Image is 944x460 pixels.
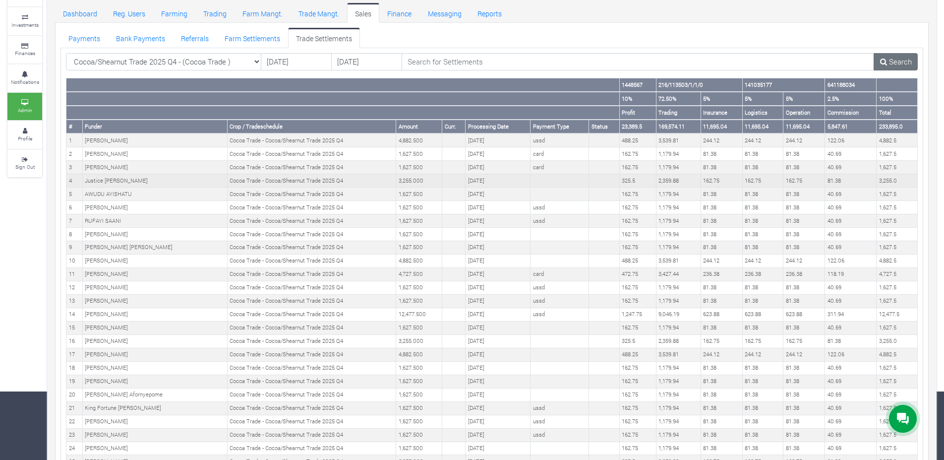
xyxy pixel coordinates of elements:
td: 162.75 [701,174,742,188]
td: Cocoa Trade - Cocoa/Shearnut Trade 2025 Q4 [227,188,396,201]
input: DD/MM/YYYY [331,53,402,71]
td: 244.12 [742,133,783,147]
td: [DATE] [466,294,531,308]
td: 40.69 [825,161,877,174]
td: [DATE] [466,188,531,201]
td: 244.12 [742,254,783,267]
td: 40.69 [825,241,877,254]
td: 162.75 [619,321,656,334]
td: [DATE] [466,281,531,294]
a: Messaging [420,3,470,23]
td: 81.38 [701,147,742,161]
td: 40.69 [825,281,877,294]
td: 1,627.5 [877,161,918,174]
td: ussd [531,281,589,294]
td: 81.38 [701,294,742,308]
td: 162.75 [742,334,783,348]
td: 162.75 [619,214,656,228]
td: 1,627.5 [877,361,918,375]
small: Finances [15,50,35,57]
td: Cocoa Trade - Cocoa/Shearnut Trade 2025 Q4 [227,375,396,388]
td: 10 [66,254,83,267]
input: DD/MM/YYYY [261,53,332,71]
td: 81.38 [783,241,825,254]
td: 472.75 [619,267,656,281]
td: [PERSON_NAME] [82,201,227,214]
th: Trading [656,106,701,120]
td: 162.75 [619,281,656,294]
td: 162.75 [783,174,825,188]
td: 1,627.500 [396,214,442,228]
td: Cocoa Trade - Cocoa/Shearnut Trade 2025 Q4 [227,214,396,228]
td: 1,627.5 [877,201,918,214]
td: [DATE] [466,133,531,147]
td: [DATE] [466,174,531,188]
td: 623.88 [742,308,783,321]
th: 5% [701,92,742,106]
td: [PERSON_NAME] [82,161,227,174]
td: 1 [66,133,83,147]
td: 4,727.5 [877,267,918,281]
td: 4,882.5 [877,133,918,147]
td: 8 [66,228,83,241]
td: 81.38 [783,201,825,214]
td: 4,882.500 [396,348,442,361]
td: [DATE] [466,361,531,375]
a: Reg. Users [105,3,153,23]
td: Cocoa Trade - Cocoa/Shearnut Trade 2025 Q4 [227,254,396,267]
td: [PERSON_NAME] [82,228,227,241]
td: 40.69 [825,214,877,228]
th: 5,847.61 [825,120,877,133]
td: 81.38 [783,321,825,334]
td: [PERSON_NAME] [PERSON_NAME] [82,241,227,254]
td: Cocoa Trade - Cocoa/Shearnut Trade 2025 Q4 [227,161,396,174]
td: 81.38 [825,334,877,348]
td: [DATE] [466,254,531,267]
td: Cocoa Trade - Cocoa/Shearnut Trade 2025 Q4 [227,308,396,321]
td: 13 [66,294,83,308]
td: [PERSON_NAME] [82,348,227,361]
th: 216/113503/1/1/0 [656,78,742,92]
td: 3 [66,161,83,174]
td: [DATE] [466,161,531,174]
td: Cocoa Trade - Cocoa/Shearnut Trade 2025 Q4 [227,147,396,161]
td: 81.38 [742,281,783,294]
td: 81.38 [701,361,742,375]
td: 81.38 [701,241,742,254]
td: 488.25 [619,254,656,267]
td: 4,882.500 [396,133,442,147]
td: 118.19 [825,267,877,281]
th: Operation [783,106,825,120]
td: [PERSON_NAME] [82,321,227,334]
td: 3,255.0 [877,334,918,348]
td: 81.38 [783,188,825,201]
th: Processing Date [466,120,531,133]
small: Admin [18,107,32,114]
td: 1,627.5 [877,321,918,334]
a: Bank Payments [108,28,173,48]
th: 641188034 [825,78,877,92]
th: Payment Type [531,120,589,133]
td: 162.75 [619,147,656,161]
th: Status [589,120,619,133]
td: 244.12 [742,348,783,361]
td: 40.69 [825,375,877,388]
small: Notifications [11,78,39,85]
td: 3,539.81 [656,254,701,267]
th: 72.50% [656,92,701,106]
td: 122.06 [825,133,877,147]
td: [DATE] [466,308,531,321]
td: 81.38 [701,321,742,334]
th: 169,574.11 [656,120,701,133]
td: 12,477.5 [877,308,918,321]
td: Cocoa Trade - Cocoa/Shearnut Trade 2025 Q4 [227,334,396,348]
a: Dashboard [55,3,105,23]
td: 40.69 [825,228,877,241]
td: Cocoa Trade - Cocoa/Shearnut Trade 2025 Q4 [227,133,396,147]
td: 3,539.81 [656,133,701,147]
a: Finance [379,3,419,23]
th: 23,389.5 [619,120,656,133]
td: 162.75 [619,188,656,201]
td: [DATE] [466,334,531,348]
td: [DATE] [466,201,531,214]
